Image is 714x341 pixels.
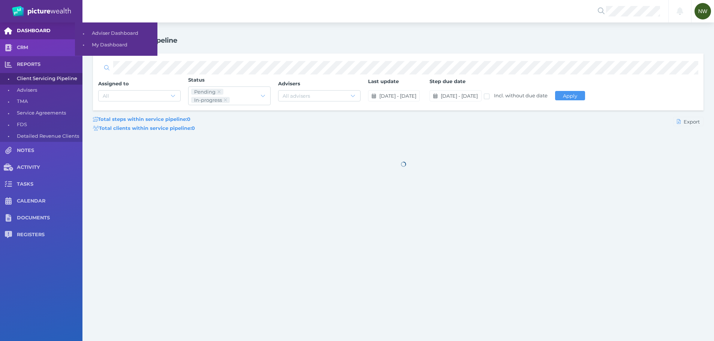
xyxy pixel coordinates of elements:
[93,116,190,122] span: Total steps within service pipeline: 0
[75,28,157,39] a: •Adviser Dashboard
[75,39,157,51] a: •My Dashboard
[368,90,420,101] button: [DATE] - [DATE]
[377,93,419,99] span: [DATE] - [DATE]
[17,131,80,142] span: Detailed Revenue Clients
[555,91,585,100] button: Apply
[17,119,80,131] span: FDS
[17,215,82,221] span: DOCUMENTS
[75,29,92,38] span: •
[673,117,704,126] button: Export
[194,97,222,103] div: In-progress
[283,93,310,99] div: All advisers
[98,80,188,90] label: Assigned to
[560,93,580,99] span: Apply
[12,6,71,16] img: PW
[430,78,555,88] label: Step due date
[75,40,92,49] span: •
[17,232,82,238] span: REGISTERS
[92,39,155,51] span: My Dashboard
[17,28,82,34] span: DASHBOARD
[682,119,703,125] span: Export
[439,93,481,99] span: [DATE] - [DATE]
[17,45,82,51] span: CRM
[17,85,80,96] span: Advisers
[92,28,155,39] span: Adviser Dashboard
[17,198,82,204] span: CALENDAR
[278,80,368,90] label: Advisers
[194,89,216,95] div: Pending
[17,164,82,171] span: ACTIVITY
[494,92,548,98] span: Incl. without due date
[17,147,82,154] span: NOTES
[17,181,82,188] span: TASKS
[188,77,278,86] label: Status
[103,93,109,99] div: All
[698,8,707,14] span: NW
[695,3,711,19] div: Nicholas Walters
[17,96,80,107] span: TMA
[430,90,481,101] button: [DATE] - [DATE]
[93,125,195,131] span: Total clients within service pipeline: 0
[17,73,80,85] span: Client Servicing Pipeline
[17,107,80,119] span: Service Agreements
[17,61,82,68] span: REPORTS
[368,78,430,88] label: Last update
